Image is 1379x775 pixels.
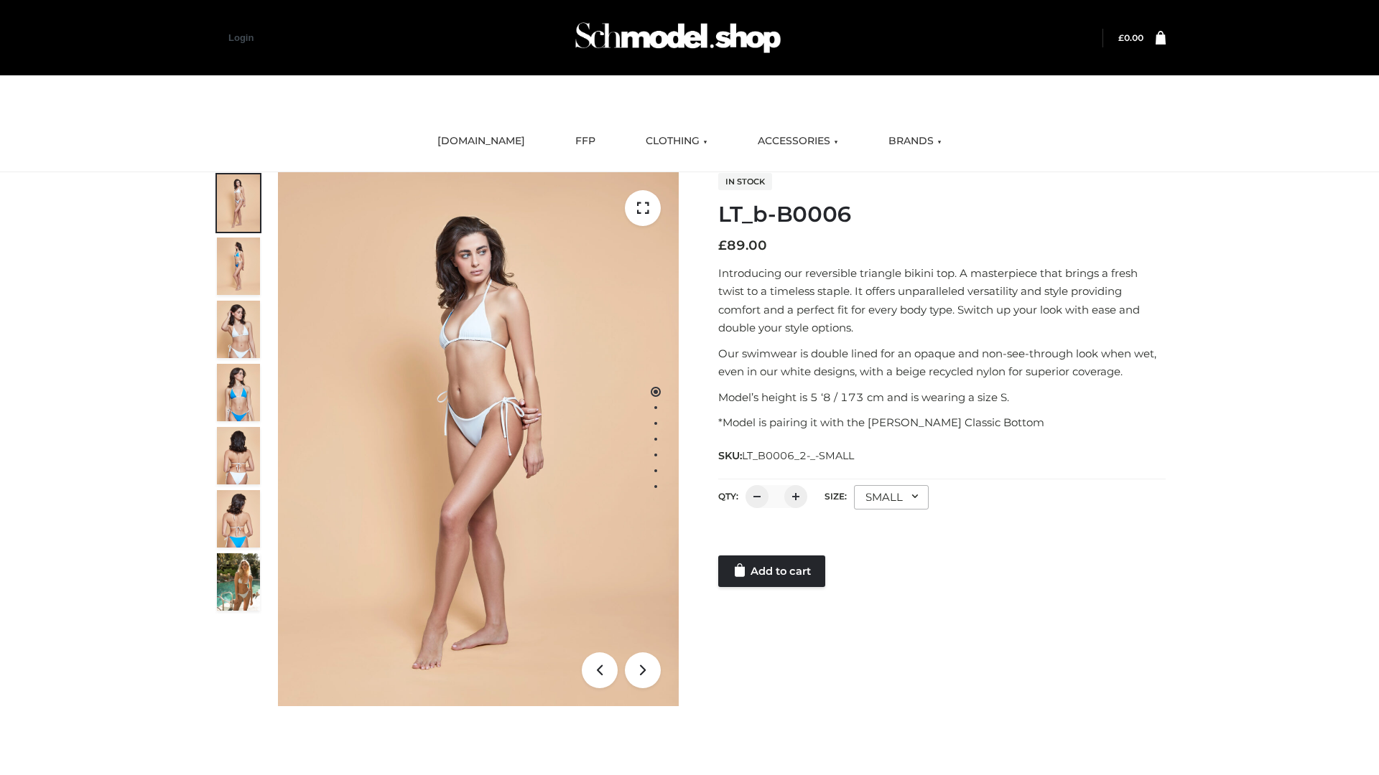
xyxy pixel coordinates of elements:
[718,202,1166,227] h1: LT_b-B0006
[1118,32,1124,43] span: £
[565,126,606,157] a: FFP
[718,447,855,464] span: SKU:
[570,9,786,66] img: Schmodel Admin 964
[278,172,679,706] img: ArielClassicBikiniTop_CloudNine_AzureSky_OW114ECO_1
[217,490,260,548] img: ArielClassicBikiniTop_CloudNine_AzureSky_OW114ECO_8-scaled.jpg
[217,238,260,295] img: ArielClassicBikiniTop_CloudNine_AzureSky_OW114ECO_2-scaled.jpg
[217,427,260,484] img: ArielClassicBikiniTop_CloudNine_AzureSky_OW114ECO_7-scaled.jpg
[718,344,1166,381] p: Our swimwear is double lined for an opaque and non-see-through look when wet, even in our white d...
[825,491,847,502] label: Size:
[217,174,260,232] img: ArielClassicBikiniTop_CloudNine_AzureSky_OW114ECO_1-scaled.jpg
[718,491,738,502] label: QTY:
[718,238,767,253] bdi: 89.00
[878,126,952,157] a: BRANDS
[1118,32,1143,43] bdi: 0.00
[718,388,1166,407] p: Model’s height is 5 ‘8 / 173 cm and is wearing a size S.
[742,449,854,462] span: LT_B0006_2-_-SMALL
[217,301,260,358] img: ArielClassicBikiniTop_CloudNine_AzureSky_OW114ECO_3-scaled.jpg
[1118,32,1143,43] a: £0.00
[747,126,849,157] a: ACCESSORIES
[228,32,254,43] a: Login
[854,485,929,509] div: SMALL
[718,264,1166,337] p: Introducing our reversible triangle bikini top. A masterpiece that brings a fresh twist to a time...
[635,126,718,157] a: CLOTHING
[427,126,536,157] a: [DOMAIN_NAME]
[217,364,260,421] img: ArielClassicBikiniTop_CloudNine_AzureSky_OW114ECO_4-scaled.jpg
[718,555,825,587] a: Add to cart
[217,553,260,611] img: Arieltop_CloudNine_AzureSky2.jpg
[718,413,1166,432] p: *Model is pairing it with the [PERSON_NAME] Classic Bottom
[718,238,727,253] span: £
[718,173,772,190] span: In stock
